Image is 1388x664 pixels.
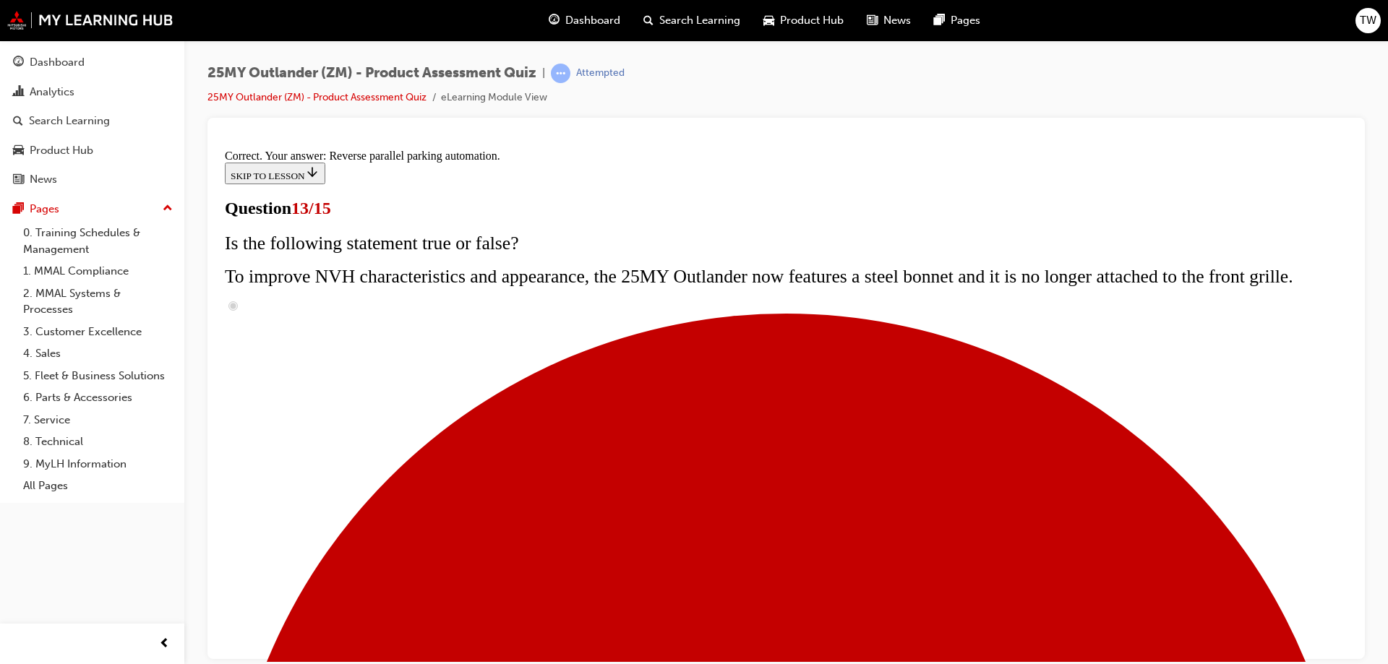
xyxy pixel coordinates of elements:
[17,342,179,365] a: 4. Sales
[17,475,179,497] a: All Pages
[549,12,560,30] span: guage-icon
[30,201,59,217] div: Pages
[30,54,85,71] div: Dashboard
[6,6,1128,19] div: Correct. Your answer: Reverse parallel parking automation.
[855,6,922,35] a: news-iconNews
[934,12,945,30] span: pages-icon
[951,12,980,29] span: Pages
[13,203,24,216] span: pages-icon
[17,222,179,260] a: 0. Training Schedules & Management
[551,64,570,83] span: learningRecordVerb_ATTEMPT-icon
[6,196,179,223] button: Pages
[6,79,179,105] a: Analytics
[159,635,170,653] span: prev-icon
[1360,12,1376,29] span: TW
[6,166,179,193] a: News
[13,173,24,186] span: news-icon
[17,453,179,475] a: 9. MyLH Information
[30,171,57,188] div: News
[922,6,992,35] a: pages-iconPages
[13,86,24,99] span: chart-icon
[13,56,24,69] span: guage-icon
[632,6,752,35] a: search-iconSearch Learning
[780,12,844,29] span: Product Hub
[752,6,855,35] a: car-iconProduct Hub
[6,137,179,164] a: Product Hub
[6,46,179,196] button: DashboardAnalyticsSearch LearningProduct HubNews
[13,145,24,158] span: car-icon
[12,27,100,38] span: SKIP TO LESSON
[17,431,179,453] a: 8. Technical
[17,321,179,343] a: 3. Customer Excellence
[207,65,536,82] span: 25MY Outlander (ZM) - Product Assessment Quiz
[30,84,74,100] div: Analytics
[659,12,740,29] span: Search Learning
[576,66,625,80] div: Attempted
[542,65,545,82] span: |
[17,283,179,321] a: 2. MMAL Systems & Processes
[207,91,427,103] a: 25MY Outlander (ZM) - Product Assessment Quiz
[17,387,179,409] a: 6. Parts & Accessories
[565,12,620,29] span: Dashboard
[30,142,93,159] div: Product Hub
[441,90,547,106] li: eLearning Module View
[643,12,654,30] span: search-icon
[17,409,179,431] a: 7. Service
[17,365,179,387] a: 5. Fleet & Business Solutions
[29,113,110,129] div: Search Learning
[6,19,106,40] button: SKIP TO LESSON
[883,12,911,29] span: News
[6,108,179,134] a: Search Learning
[17,260,179,283] a: 1. MMAL Compliance
[163,199,173,218] span: up-icon
[537,6,632,35] a: guage-iconDashboard
[867,12,878,30] span: news-icon
[763,12,774,30] span: car-icon
[1355,8,1381,33] button: TW
[6,49,179,76] a: Dashboard
[13,115,23,128] span: search-icon
[7,11,173,30] img: mmal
